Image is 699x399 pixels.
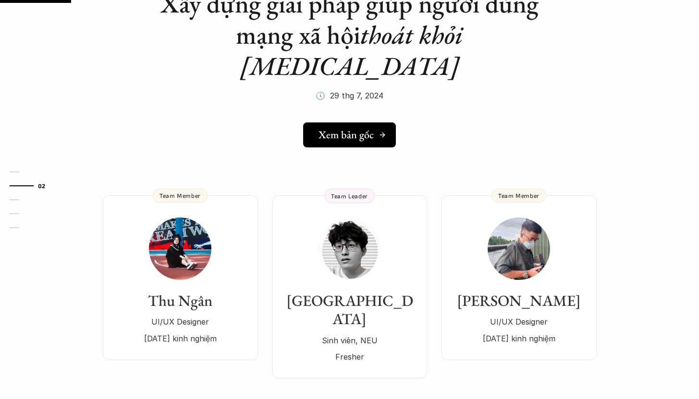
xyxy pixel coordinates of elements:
[272,195,427,379] a: [GEOGRAPHIC_DATA]Sinh viên, NEUFresherTeam Leader
[282,350,417,364] p: Fresher
[441,195,597,360] a: [PERSON_NAME]UI/UX Designer[DATE] kinh nghiệmTeam Member
[282,333,417,348] p: Sinh viên, NEU
[498,192,540,199] p: Team Member
[282,291,417,328] h3: [GEOGRAPHIC_DATA]
[103,195,258,360] a: Thu NgânUI/UX Designer[DATE] kinh nghiệmTeam Member
[10,180,55,192] a: 02
[451,291,587,310] h3: [PERSON_NAME]
[451,331,587,346] p: [DATE] kinh nghiệm
[38,182,46,189] strong: 02
[159,192,201,199] p: Team Member
[316,88,383,103] p: 🕔 29 thg 7, 2024
[112,291,248,310] h3: Thu Ngân
[331,193,368,199] p: Team Leader
[240,18,469,83] em: thoát khỏi [MEDICAL_DATA]
[451,314,587,329] p: UI/UX Designer
[303,122,396,147] a: Xem bản gốc
[112,314,248,329] p: UI/UX Designer
[319,129,374,141] h5: Xem bản gốc
[112,331,248,346] p: [DATE] kinh nghiệm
